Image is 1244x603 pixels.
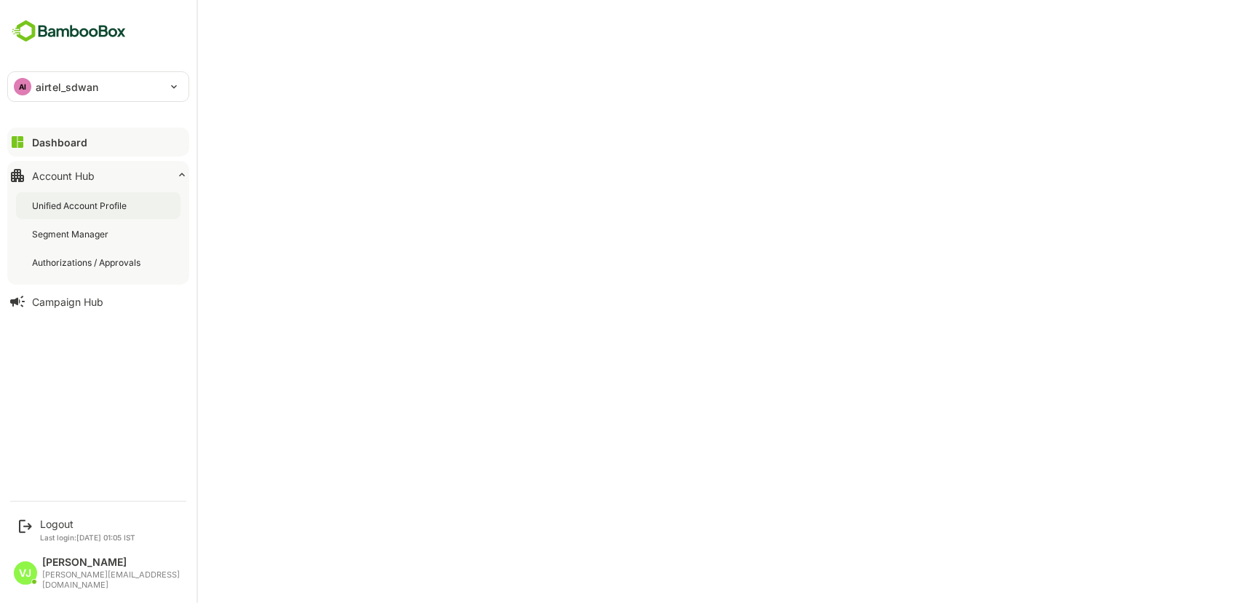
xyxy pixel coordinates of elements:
[7,127,189,157] button: Dashboard
[14,561,37,585] div: VJ
[7,17,130,45] img: BambooboxFullLogoMark.5f36c76dfaba33ec1ec1367b70bb1252.svg
[42,570,182,590] div: [PERSON_NAME][EMAIL_ADDRESS][DOMAIN_NAME]
[32,136,87,149] div: Dashboard
[32,228,111,240] div: Segment Manager
[32,296,103,308] div: Campaign Hub
[7,287,189,316] button: Campaign Hub
[14,78,31,95] div: AI
[42,556,182,569] div: [PERSON_NAME]
[32,170,95,182] div: Account Hub
[40,533,135,542] p: Last login: [DATE] 01:05 IST
[36,79,99,95] p: airtel_sdwan
[40,518,135,530] div: Logout
[8,72,189,101] div: AIairtel_sdwan
[32,200,130,212] div: Unified Account Profile
[32,256,143,269] div: Authorizations / Approvals
[7,161,189,190] button: Account Hub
